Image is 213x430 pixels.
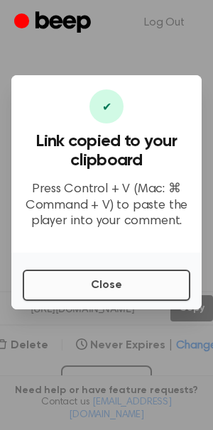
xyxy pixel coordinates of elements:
h3: Link copied to your clipboard [23,132,190,170]
p: Press Control + V (Mac: ⌘ Command + V) to paste the player into your comment. [23,182,190,230]
a: Log Out [130,6,199,40]
button: Close [23,270,190,301]
div: ✔ [89,89,124,123]
a: Beep [14,9,94,37]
